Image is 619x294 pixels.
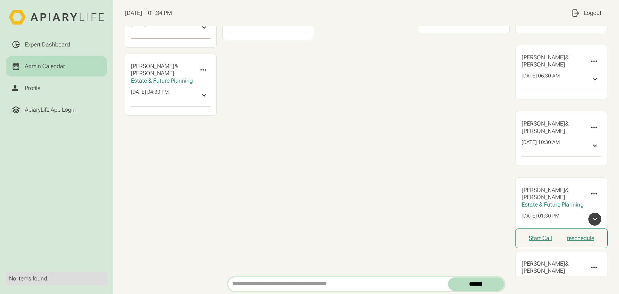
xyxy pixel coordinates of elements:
span: [PERSON_NAME] [522,120,565,127]
div: Expert Dashboard [25,41,70,48]
div: & [131,63,193,77]
span: [PERSON_NAME] [522,260,565,267]
a: Start Call [529,235,552,242]
div: & [522,54,584,68]
span: 01:34 PM [148,9,172,17]
div: [DATE] 04:30 PM [131,89,169,102]
div: & [522,260,584,275]
span: [DATE] [125,9,142,16]
div: [DATE] 10:30 AM [522,139,560,152]
span: Navigating Insurance & Legal Process [522,275,580,289]
a: ApiaryLife App Login [6,100,107,120]
a: Profile [6,78,107,98]
a: reschedule [567,235,594,242]
div: ApiaryLife App Login [25,106,76,114]
span: [PERSON_NAME] [522,194,565,200]
div: [DATE] 08:30 AM [131,21,169,34]
div: & [522,120,584,135]
span: [PERSON_NAME] [131,70,174,76]
span: [PERSON_NAME] [131,63,174,69]
div: Logout [584,9,602,17]
span: Estate & Future Planning [522,201,584,208]
div: Admin Calendar [25,63,65,70]
span: [PERSON_NAME] [522,127,565,134]
a: Logout [565,3,608,23]
span: [PERSON_NAME] [522,61,565,68]
span: [PERSON_NAME] [522,187,565,193]
div: [DATE] 01:30 PM [522,213,560,226]
div: Profile [25,85,40,92]
div: No items found. [9,275,104,282]
span: [PERSON_NAME] [522,54,565,61]
div: [DATE] 06:30 AM [522,73,560,86]
span: [PERSON_NAME] [522,267,565,274]
a: Expert Dashboard [6,34,107,55]
div: & [522,187,584,201]
a: Admin Calendar [6,56,107,76]
span: Estate & Future Planning [131,77,193,84]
